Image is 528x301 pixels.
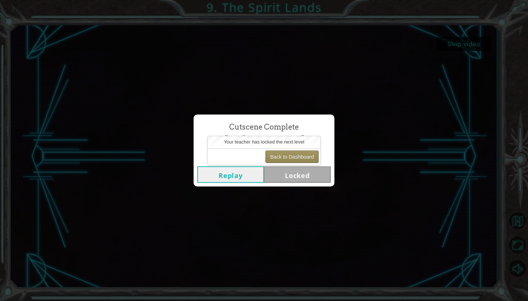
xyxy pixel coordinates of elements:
[265,150,319,163] button: Back to Dashboard
[264,166,331,183] button: Locked
[197,166,264,183] button: Replay
[229,122,299,133] span: Cutscene Complete
[224,139,304,145] span: Your teacher has locked the next level
[217,132,311,148] span: The Spirit Lands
